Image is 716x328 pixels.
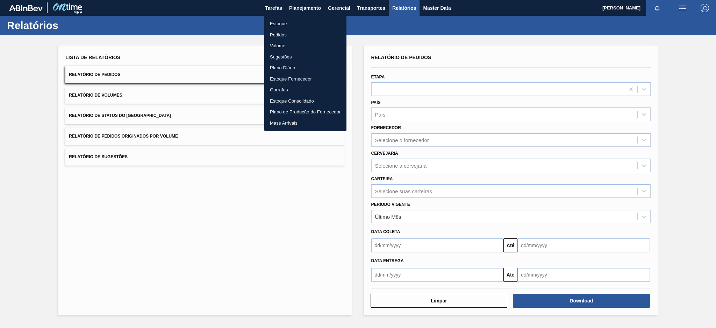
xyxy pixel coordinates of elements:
a: Garrafas [264,84,346,96]
a: Plano de Produção do Fornecedor [264,106,346,118]
a: Estoque Consolidado [264,96,346,107]
a: Estoque [264,18,346,29]
a: Plano Diário [264,62,346,74]
a: Mass Arrivals [264,118,346,129]
a: Sugestões [264,51,346,63]
a: Volume [264,40,346,51]
a: Pedidos [264,29,346,41]
a: Estoque Fornecedor [264,74,346,85]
